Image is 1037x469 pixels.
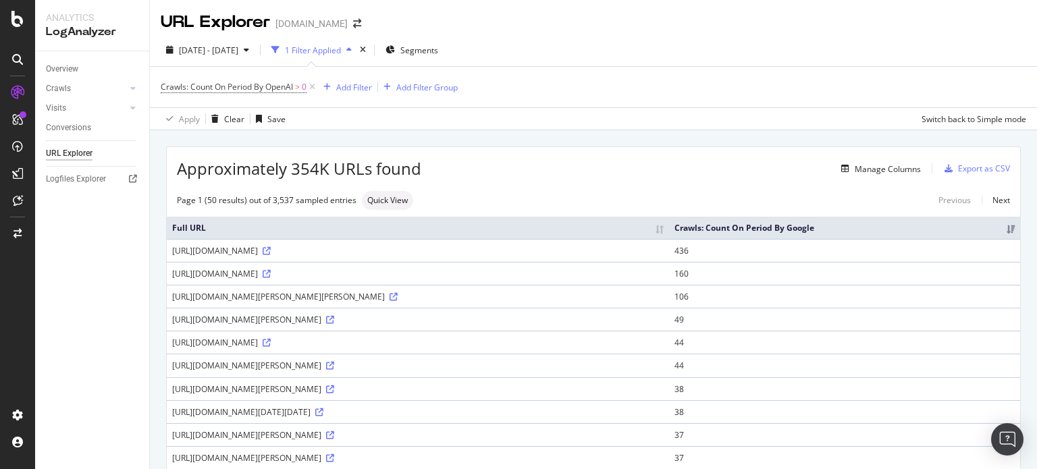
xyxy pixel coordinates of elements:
[357,43,369,57] div: times
[669,446,1020,469] td: 37
[46,24,138,40] div: LogAnalyzer
[302,78,307,96] span: 0
[46,62,78,76] div: Overview
[982,190,1010,210] a: Next
[916,108,1026,130] button: Switch back to Simple mode
[46,172,106,186] div: Logfiles Explorer
[958,163,1010,174] div: Export as CSV
[172,314,664,325] div: [URL][DOMAIN_NAME][PERSON_NAME]
[669,262,1020,285] td: 160
[400,45,438,56] span: Segments
[836,161,921,177] button: Manage Columns
[318,79,372,95] button: Add Filter
[224,113,244,125] div: Clear
[172,245,664,256] div: [URL][DOMAIN_NAME]
[669,239,1020,262] td: 436
[267,113,286,125] div: Save
[172,360,664,371] div: [URL][DOMAIN_NAME][PERSON_NAME]
[669,331,1020,354] td: 44
[172,291,664,302] div: [URL][DOMAIN_NAME][PERSON_NAME][PERSON_NAME]
[172,383,664,395] div: [URL][DOMAIN_NAME][PERSON_NAME]
[396,82,458,93] div: Add Filter Group
[161,39,255,61] button: [DATE] - [DATE]
[46,62,140,76] a: Overview
[46,146,92,161] div: URL Explorer
[669,377,1020,400] td: 38
[855,163,921,175] div: Manage Columns
[46,82,126,96] a: Crawls
[177,194,356,206] div: Page 1 (50 results) out of 3,537 sampled entries
[172,429,664,441] div: [URL][DOMAIN_NAME][PERSON_NAME]
[46,121,140,135] a: Conversions
[336,82,372,93] div: Add Filter
[167,217,669,239] th: Full URL: activate to sort column ascending
[46,101,126,115] a: Visits
[250,108,286,130] button: Save
[353,19,361,28] div: arrow-right-arrow-left
[46,172,140,186] a: Logfiles Explorer
[179,45,238,56] span: [DATE] - [DATE]
[172,406,664,418] div: [URL][DOMAIN_NAME][DATE][DATE]
[172,452,664,464] div: [URL][DOMAIN_NAME][PERSON_NAME]
[46,101,66,115] div: Visits
[161,108,200,130] button: Apply
[669,217,1020,239] th: Crawls: Count On Period By Google: activate to sort column ascending
[669,308,1020,331] td: 49
[266,39,357,61] button: 1 Filter Applied
[46,121,91,135] div: Conversions
[669,400,1020,423] td: 38
[939,158,1010,180] button: Export as CSV
[295,81,300,92] span: >
[206,108,244,130] button: Clear
[177,157,421,180] span: Approximately 354K URLs found
[46,11,138,24] div: Analytics
[161,81,293,92] span: Crawls: Count On Period By OpenAI
[378,79,458,95] button: Add Filter Group
[669,285,1020,308] td: 106
[179,113,200,125] div: Apply
[367,196,408,204] span: Quick View
[285,45,341,56] div: 1 Filter Applied
[275,17,348,30] div: [DOMAIN_NAME]
[362,191,413,210] div: neutral label
[922,113,1026,125] div: Switch back to Simple mode
[669,354,1020,377] td: 44
[46,82,71,96] div: Crawls
[991,423,1023,456] div: Open Intercom Messenger
[172,268,664,279] div: [URL][DOMAIN_NAME]
[172,337,664,348] div: [URL][DOMAIN_NAME]
[380,39,444,61] button: Segments
[669,423,1020,446] td: 37
[161,11,270,34] div: URL Explorer
[46,146,140,161] a: URL Explorer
